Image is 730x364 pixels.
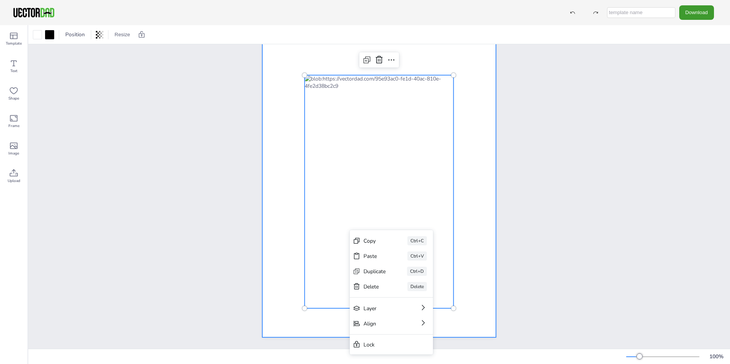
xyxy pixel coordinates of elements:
div: Delete [363,283,386,290]
div: Align [363,320,398,327]
div: Delete [407,282,427,291]
input: template name [607,7,675,18]
div: Ctrl+C [407,236,427,245]
span: Text [10,68,18,74]
div: Duplicate [363,268,386,275]
div: Ctrl+V [407,251,427,261]
img: VectorDad-1.png [12,7,55,18]
div: 100 % [707,353,725,360]
span: Position [64,31,86,38]
span: Image [8,150,19,156]
div: Lock [363,341,409,348]
span: Shape [8,95,19,101]
span: Frame [8,123,19,129]
div: Layer [363,305,398,312]
span: Template [6,40,22,47]
div: Ctrl+D [407,267,427,276]
div: Paste [363,253,386,260]
button: Download [679,5,714,19]
div: Copy [363,237,386,245]
span: Upload [8,178,20,184]
button: Resize [111,29,133,41]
